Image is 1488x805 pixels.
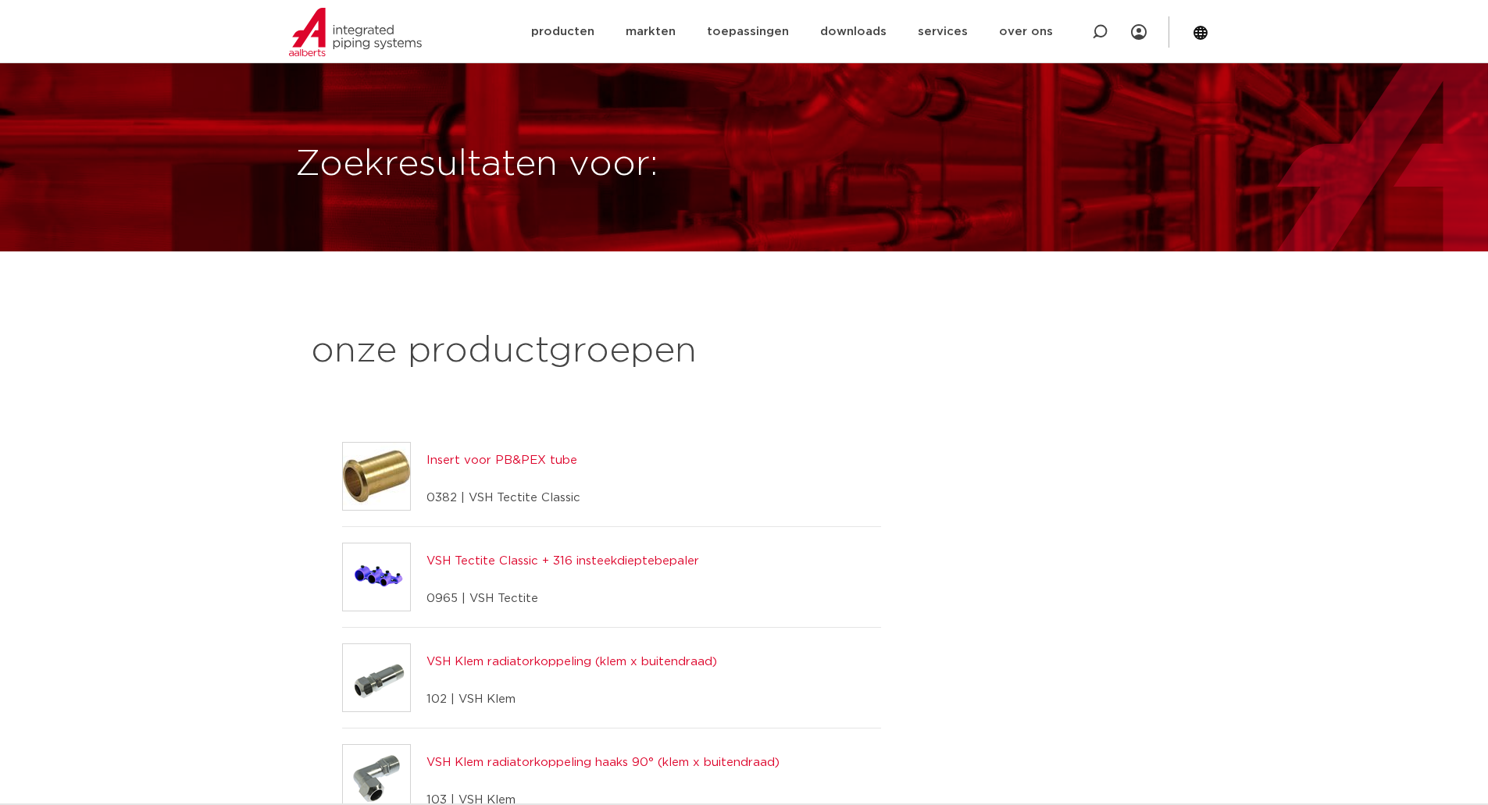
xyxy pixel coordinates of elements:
p: 0382 | VSH Tectite Classic [426,486,580,511]
p: 102 | VSH Klem [426,687,717,712]
p: 0965 | VSH Tectite [426,586,699,611]
h1: Zoekresultaten voor: [295,140,737,190]
img: 102_p.png [343,644,410,711]
img: 0965_p.png [343,543,410,611]
a: VSH Klem radiatorkoppeling haaks 90° (klem x buitendraad) [426,757,780,768]
a: VSH Tectite Classic + 316 insteekdieptebepaler [426,555,699,567]
img: 0382_p.jpg [343,443,410,510]
h1: onze productgroepen [311,326,697,376]
a: VSH Klem radiatorkoppeling (klem x buitendraad) [426,656,717,668]
a: Insert voor PB&PEX tube [426,454,577,466]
